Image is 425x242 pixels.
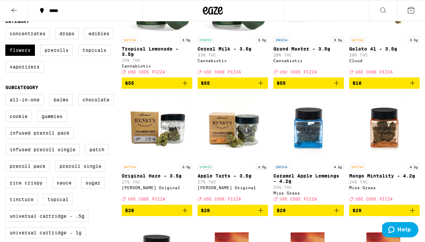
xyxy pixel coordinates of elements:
label: Tincture [5,194,38,205]
div: [PERSON_NAME] Original [198,185,268,190]
label: Preroll Single [55,161,106,172]
div: Cannabiotix [198,59,268,63]
p: 25% THC [122,58,192,62]
img: Miss Grass - Mango Mintality - 4.2g [351,94,418,161]
span: USE CODE PIZZA [128,197,165,201]
span: $29 [277,208,286,213]
label: Universal Cartridge - 1g [5,227,86,238]
button: Add to bag [198,205,268,216]
p: 25% THC [273,185,344,189]
img: Miss Grass - Caramel Apple Lemmings - 4.2g [275,94,342,161]
p: 33% THC [198,53,268,57]
p: 27% THC [122,180,192,184]
label: Infused Preroll Single [5,144,80,155]
p: Apple Tarts - 3.5g [198,173,268,179]
button: Add to bag [273,77,344,89]
label: Chocolate [78,94,114,105]
p: 4.2g [332,164,344,170]
label: Gummies [37,111,67,122]
p: HYBRID [198,164,213,170]
div: Cannabiotix [122,64,192,68]
label: Rice Crispy [5,177,47,188]
span: USE CODE PIZZA [280,70,317,74]
span: $55 [125,80,134,86]
span: $28 [125,208,134,213]
span: USE CODE PIZZA [355,197,393,201]
label: Cookie [5,111,32,122]
span: $18 [353,80,361,86]
div: Miss Grass [349,185,420,190]
label: Vaporizers [5,61,44,72]
p: Cereal Milk - 3.5g [198,46,268,52]
label: Topical [43,194,73,205]
p: Gelato 41 - 3.5g [349,46,420,52]
span: USE CODE PIZZA [204,197,241,201]
p: 24% THC [349,180,420,184]
label: Balms [49,94,73,105]
p: 3.5g [408,37,420,43]
p: Mango Mintality - 4.2g [349,173,420,179]
button: Add to bag [273,205,344,216]
p: 3.5g [180,37,192,43]
label: Concentrates [5,28,50,39]
label: All-In-One [5,94,44,105]
label: Patch [85,144,109,155]
a: Open page for Mango Mintality - 4.2g from Miss Grass [349,94,420,204]
span: USE CODE PIZZA [355,70,393,74]
p: Caramel Apple Lemmings - 4.2g [273,173,344,184]
label: Universal Cartridge - .5g [5,210,89,222]
p: 27% THC [198,180,268,184]
p: 4.2g [408,164,420,170]
p: SATIVA [349,164,365,170]
a: Open page for Caramel Apple Lemmings - 4.2g from Miss Grass [273,94,344,204]
button: Add to bag [122,77,192,89]
span: $55 [277,80,286,86]
label: Sugar [81,177,105,188]
img: Henry's Original - Original Haze - 3.5g [124,94,190,161]
p: INDICA [273,37,289,43]
iframe: Opens a widget where you can find more information [382,222,418,239]
p: 3.5g [180,164,192,170]
p: HYBRID [198,37,213,43]
p: Grand Master - 3.5g [273,46,344,52]
p: INDICA [273,164,289,170]
span: USE CODE PIZZA [204,70,241,74]
p: SATIVA [122,37,138,43]
legend: Subcategory [5,85,38,90]
p: SATIVA [122,164,138,170]
button: Add to bag [349,77,420,89]
button: Add to bag [122,205,192,216]
p: Original Haze - 3.5g [122,173,192,179]
span: $29 [353,208,361,213]
p: 28% THC [273,53,344,57]
span: USE CODE PIZZA [280,197,317,201]
a: Open page for Original Haze - 3.5g from Henry's Original [122,94,192,204]
label: Prerolls [40,45,73,56]
label: Topicals [78,45,111,56]
p: 3.5g [256,37,268,43]
span: $55 [201,80,210,86]
label: Preroll Pack [5,161,50,172]
div: [PERSON_NAME] Original [122,185,192,190]
label: Edibles [84,28,114,39]
label: Infused Preroll Pack [5,127,74,139]
div: Cloud [349,59,420,63]
p: SATIVA [349,37,365,43]
label: Drops [55,28,79,39]
a: Open page for Apple Tarts - 3.5g from Henry's Original [198,94,268,204]
p: 3.5g [256,164,268,170]
label: Sauce [52,177,76,188]
button: Add to bag [198,77,268,89]
legend: Category [5,19,29,24]
div: Miss Grass [273,191,344,195]
span: USE CODE PIZZA [128,70,165,74]
img: Henry's Original - Apple Tarts - 3.5g [200,94,266,161]
p: Tropical Lemonade - 3.5g [122,46,192,57]
button: Add to bag [349,205,420,216]
span: $28 [201,208,210,213]
label: Flowers [5,45,35,56]
p: 28% THC [349,53,420,57]
div: Cannabiotix [273,59,344,63]
p: 3.5g [332,37,344,43]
